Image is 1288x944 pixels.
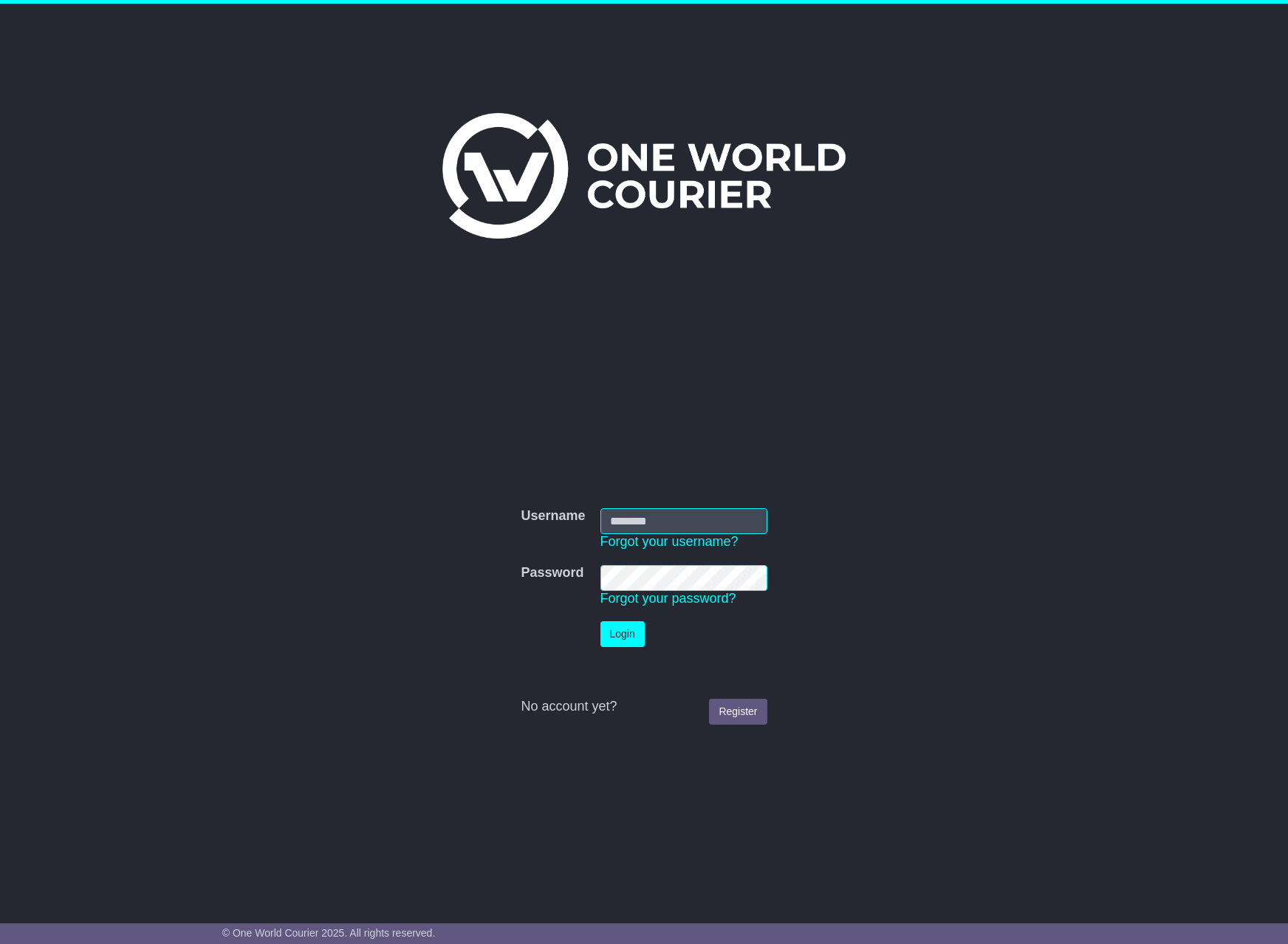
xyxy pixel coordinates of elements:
[521,508,585,524] label: Username
[600,591,736,606] a: Forgot your password?
[600,621,645,647] button: Login
[222,927,436,939] span: © One World Courier 2025. All rights reserved.
[600,534,739,549] a: Forgot your username?
[709,699,767,725] a: Register
[521,699,767,715] div: No account yet?
[521,565,583,581] label: Password
[442,113,846,239] img: One World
